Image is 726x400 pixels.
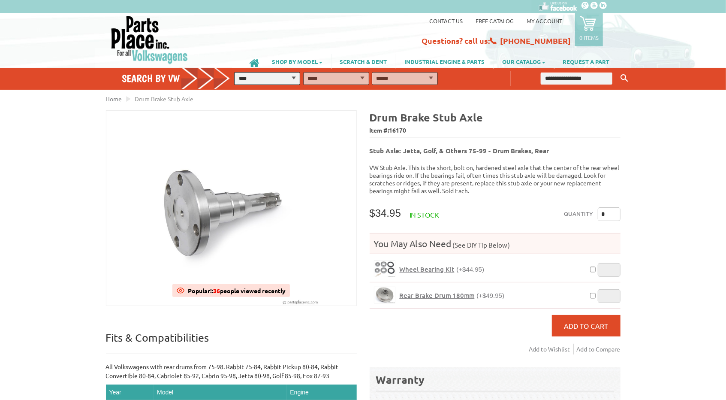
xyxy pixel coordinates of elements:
[618,71,631,85] button: Keyword Search
[554,54,618,69] a: REQUEST A PART
[389,126,407,134] span: 16170
[374,261,395,277] img: Wheel Bearing Kit
[370,110,483,124] b: Drum Brake Stub Axle
[370,124,621,137] span: Item #:
[529,344,574,355] a: Add to Wishlist
[564,207,593,221] label: Quantity
[374,287,395,303] a: Rear Brake Drum 180mm
[457,266,485,273] span: (+$44.95)
[429,17,463,24] a: Contact us
[400,265,455,273] span: Wheel Bearing Kit
[564,321,608,330] span: Add to Cart
[575,13,603,46] a: 0 items
[331,54,396,69] a: SCRATCH & DENT
[376,373,614,387] div: Warranty
[410,210,439,219] span: In stock
[577,344,621,355] a: Add to Compare
[400,291,475,300] span: Rear Brake Drum 180mm
[106,111,356,306] img: Drum Brake Stub Axle
[527,17,562,24] a: My Account
[476,17,514,24] a: Free Catalog
[494,54,554,69] a: OUR CATALOG
[106,95,122,103] a: Home
[370,146,549,155] b: Stub Axle: Jetta, Golf, & Others 75-99 - Drum Brakes, Rear
[552,315,621,336] button: Add to Cart
[370,164,621,194] p: VW Stub Axle. This is the short, bolt on, hardened steel axle that the center of the rear wheel b...
[396,54,494,69] a: INDUSTRIAL ENGINE & PARTS
[374,261,395,277] a: Wheel Bearing Kit
[122,72,239,85] h4: Search by VW
[374,287,395,303] img: Rear Brake Drum 180mm
[264,54,331,69] a: SHOP BY MODEL
[135,95,194,103] span: Drum Brake Stub Axle
[452,241,510,249] span: (See DIY Tip Below)
[400,265,485,273] a: Wheel Bearing Kit(+$44.95)
[370,207,401,219] span: $34.95
[579,34,599,41] p: 0 items
[110,15,189,64] img: Parts Place Inc!
[400,291,505,300] a: Rear Brake Drum 180mm(+$49.95)
[477,292,505,299] span: (+$49.95)
[370,238,621,249] h4: You May Also Need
